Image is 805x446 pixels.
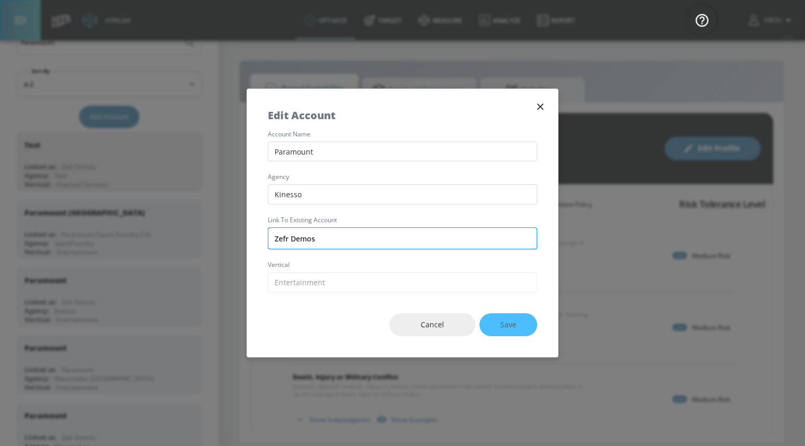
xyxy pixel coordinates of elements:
[268,131,537,137] label: account name
[687,5,717,34] button: Open Resource Center
[268,142,537,162] input: Enter account name
[410,318,455,332] span: Cancel
[268,184,537,205] input: Enter agency name
[268,227,537,249] input: Enter account name
[268,110,335,121] h5: Edit Account
[268,174,537,180] label: agency
[268,217,537,223] label: Link to Existing Account
[268,272,537,292] input: Select Vertical
[268,262,537,268] label: vertical
[389,313,475,337] button: Cancel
